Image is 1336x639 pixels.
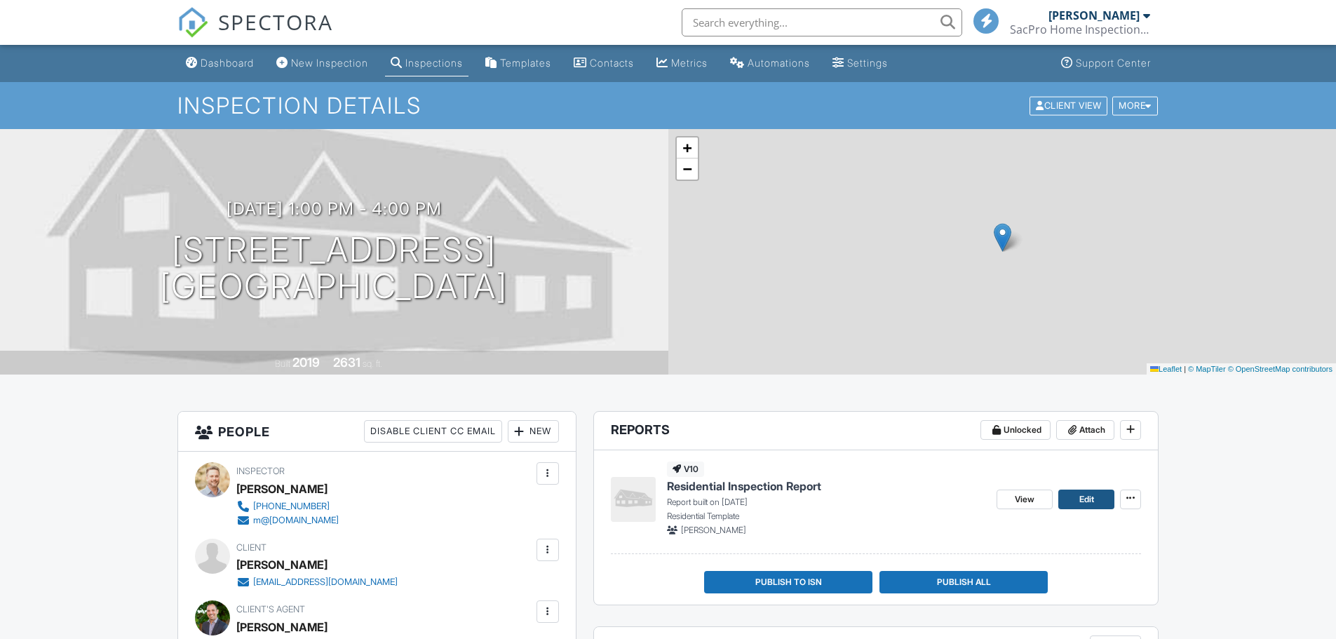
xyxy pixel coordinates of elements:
[291,57,368,69] div: New Inspection
[227,199,442,218] h3: [DATE] 1:00 pm - 4:00 pm
[236,604,305,614] span: Client's Agent
[1184,365,1186,373] span: |
[236,466,285,476] span: Inspector
[405,57,463,69] div: Inspections
[724,51,816,76] a: Automations (Basic)
[682,139,691,156] span: +
[1010,22,1150,36] div: SacPro Home Inspections, Inc.
[994,223,1011,252] img: Marker
[333,355,360,370] div: 2631
[1076,57,1151,69] div: Support Center
[253,501,330,512] div: [PHONE_NUMBER]
[364,420,502,443] div: Disable Client CC Email
[236,542,266,553] span: Client
[201,57,254,69] div: Dashboard
[271,51,374,76] a: New Inspection
[218,7,333,36] span: SPECTORA
[677,137,698,159] a: Zoom in
[236,499,339,513] a: [PHONE_NUMBER]
[677,159,698,180] a: Zoom out
[292,355,320,370] div: 2019
[1150,365,1182,373] a: Leaflet
[1030,96,1107,115] div: Client View
[275,358,290,369] span: Built
[177,7,208,38] img: The Best Home Inspection Software - Spectora
[236,617,328,638] a: [PERSON_NAME]
[827,51,893,76] a: Settings
[253,577,398,588] div: [EMAIL_ADDRESS][DOMAIN_NAME]
[671,57,708,69] div: Metrics
[1048,8,1140,22] div: [PERSON_NAME]
[748,57,810,69] div: Automations
[500,57,551,69] div: Templates
[236,478,328,499] div: [PERSON_NAME]
[1188,365,1226,373] a: © MapTiler
[590,57,634,69] div: Contacts
[160,231,508,306] h1: [STREET_ADDRESS] [GEOGRAPHIC_DATA]
[480,51,557,76] a: Templates
[508,420,559,443] div: New
[682,8,962,36] input: Search everything...
[177,19,333,48] a: SPECTORA
[568,51,640,76] a: Contacts
[682,160,691,177] span: −
[1112,96,1158,115] div: More
[651,51,713,76] a: Metrics
[180,51,259,76] a: Dashboard
[363,358,382,369] span: sq. ft.
[1028,100,1111,110] a: Client View
[236,575,398,589] a: [EMAIL_ADDRESS][DOMAIN_NAME]
[253,515,339,526] div: m@[DOMAIN_NAME]
[1055,51,1156,76] a: Support Center
[847,57,888,69] div: Settings
[236,513,339,527] a: m@[DOMAIN_NAME]
[1228,365,1332,373] a: © OpenStreetMap contributors
[385,51,468,76] a: Inspections
[178,412,576,452] h3: People
[177,93,1159,118] h1: Inspection Details
[236,554,328,575] div: [PERSON_NAME]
